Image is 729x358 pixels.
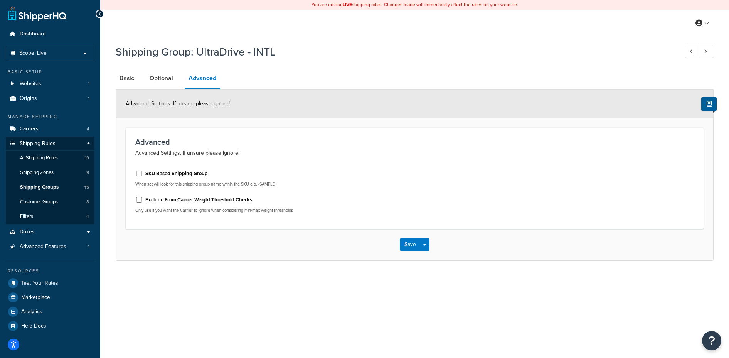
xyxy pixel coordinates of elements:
[6,276,94,290] a: Test Your Rates
[145,170,208,177] label: SKU Based Shipping Group
[6,319,94,333] a: Help Docs
[6,180,94,194] li: Shipping Groups
[21,280,58,287] span: Test Your Rates
[87,126,89,132] span: 4
[145,196,252,203] label: Exclude From Carrier Weight Threshold Checks
[6,290,94,304] a: Marketplace
[135,138,694,146] h3: Advanced
[6,91,94,106] a: Origins1
[6,209,94,224] li: Filters
[6,137,94,225] li: Shipping Rules
[20,95,37,102] span: Origins
[85,155,89,161] span: 19
[343,1,352,8] b: LIVE
[20,81,41,87] span: Websites
[21,323,46,329] span: Help Docs
[6,240,94,254] li: Advanced Features
[88,243,89,250] span: 1
[21,294,50,301] span: Marketplace
[20,155,58,161] span: All Shipping Rules
[6,165,94,180] li: Shipping Zones
[6,180,94,194] a: Shipping Groups15
[6,27,94,41] a: Dashboard
[702,331,721,350] button: Open Resource Center
[84,184,89,191] span: 15
[701,97,717,111] button: Show Help Docs
[6,209,94,224] a: Filters4
[135,181,409,187] p: When set will look for this shipping group name within the SKU e.g. -SAMPLE
[6,122,94,136] a: Carriers4
[116,69,138,88] a: Basic
[86,213,89,220] span: 4
[20,126,39,132] span: Carriers
[20,184,59,191] span: Shipping Groups
[6,151,94,165] a: AllShipping Rules19
[6,195,94,209] li: Customer Groups
[86,199,89,205] span: 8
[6,225,94,239] a: Boxes
[126,100,230,108] span: Advanced Settings. If unsure please ignore!
[20,229,35,235] span: Boxes
[6,69,94,75] div: Basic Setup
[6,91,94,106] li: Origins
[88,81,89,87] span: 1
[135,149,694,158] p: Advanced Settings. If unsure please ignore!
[685,46,700,58] a: Previous Record
[6,137,94,151] a: Shipping Rules
[88,95,89,102] span: 1
[20,169,54,176] span: Shipping Zones
[6,77,94,91] li: Websites
[400,238,421,251] button: Save
[20,140,56,147] span: Shipping Rules
[116,44,670,59] h1: Shipping Group: UltraDrive - INTL
[6,165,94,180] a: Shipping Zones9
[185,69,220,89] a: Advanced
[19,50,47,57] span: Scope: Live
[20,243,66,250] span: Advanced Features
[6,195,94,209] a: Customer Groups8
[6,77,94,91] a: Websites1
[6,305,94,319] a: Analytics
[135,208,409,213] p: Only use if you want the Carrier to ignore when considering min/max weight thresholds
[86,169,89,176] span: 9
[6,113,94,120] div: Manage Shipping
[699,46,714,58] a: Next Record
[146,69,177,88] a: Optional
[6,268,94,274] div: Resources
[6,122,94,136] li: Carriers
[20,31,46,37] span: Dashboard
[21,309,42,315] span: Analytics
[20,213,33,220] span: Filters
[20,199,58,205] span: Customer Groups
[6,240,94,254] a: Advanced Features1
